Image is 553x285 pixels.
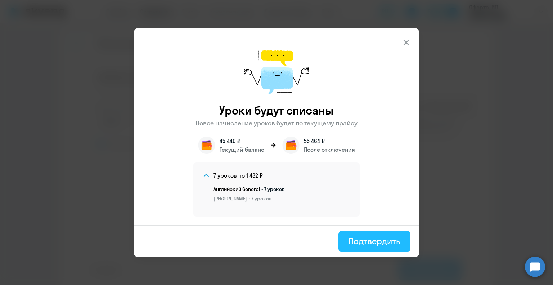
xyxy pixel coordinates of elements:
[264,186,285,192] span: 7 уроков
[248,195,250,202] span: •
[251,195,272,202] span: 7 уроков
[261,186,263,192] span: •
[213,195,247,202] span: [PERSON_NAME]
[349,235,400,247] div: Подтвердить
[304,137,355,145] p: 55 464 ₽
[282,137,300,154] img: wallet.png
[220,137,264,145] p: 45 440 ₽
[244,43,309,103] img: message-sent.png
[198,137,215,154] img: wallet.png
[213,172,263,179] h4: 7 уроков по 1 432 ₽
[220,145,264,154] p: Текущий баланс
[219,103,333,117] h3: Уроки будут списаны
[213,186,260,192] p: Английский General
[304,145,355,154] p: После отключения
[338,231,410,252] button: Подтвердить
[195,119,358,128] p: Новое начисление уроков будет по текущему прайсу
